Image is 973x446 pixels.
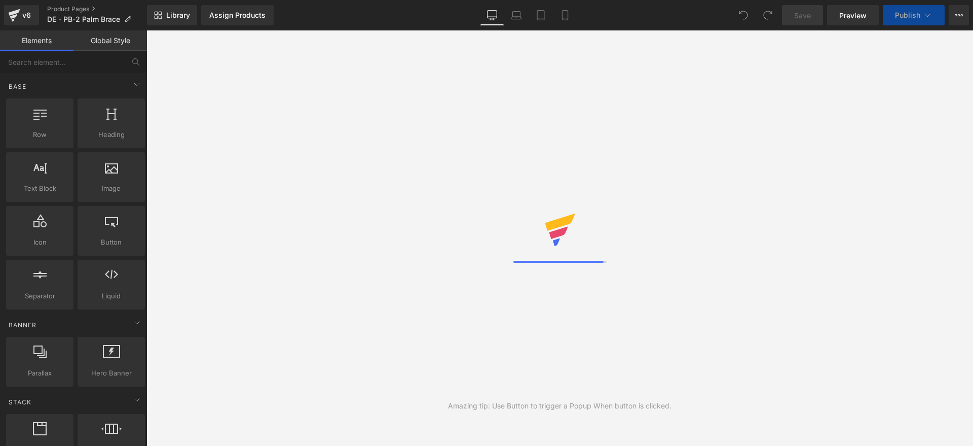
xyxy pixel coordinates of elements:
a: Desktop [480,5,504,25]
span: Preview [839,10,867,21]
span: Parallax [9,368,70,379]
span: Heading [81,129,142,140]
button: More [949,5,969,25]
div: Assign Products [209,11,266,19]
span: Liquid [81,291,142,301]
span: Base [8,82,27,91]
a: Tablet [529,5,553,25]
span: Image [81,183,142,194]
a: Laptop [504,5,529,25]
span: Library [166,11,190,20]
span: Row [9,129,70,140]
a: v6 [4,5,39,25]
button: Redo [758,5,778,25]
span: Text Block [9,183,70,194]
div: v6 [20,9,33,22]
a: Product Pages [47,5,147,13]
a: Global Style [73,30,147,51]
span: Hero Banner [81,368,142,379]
a: New Library [147,5,197,25]
a: Mobile [553,5,577,25]
button: Publish [883,5,945,25]
span: Icon [9,237,70,248]
span: Button [81,237,142,248]
button: Undo [733,5,754,25]
span: Publish [895,11,920,19]
span: DE - PB-2 Palm Brace [47,15,120,23]
span: Banner [8,320,38,330]
div: Amazing tip: Use Button to trigger a Popup When button is clicked. [448,400,671,411]
a: Preview [827,5,879,25]
span: Save [794,10,811,21]
span: Stack [8,397,32,407]
span: Separator [9,291,70,301]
